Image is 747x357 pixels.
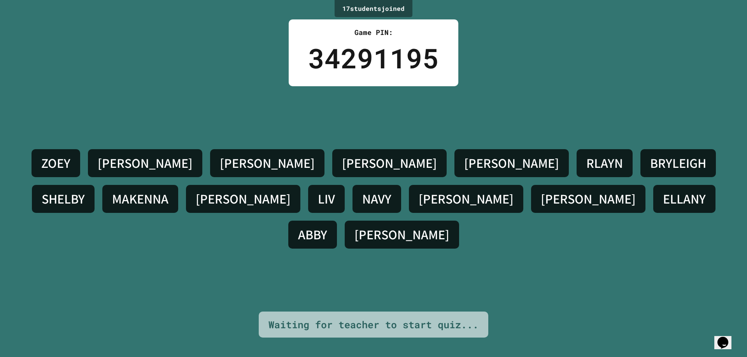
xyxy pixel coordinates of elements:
h4: RLAYN [586,155,623,171]
h4: [PERSON_NAME] [220,155,315,171]
h4: MAKENNA [112,191,168,207]
h4: NAVY [362,191,391,207]
h4: ELLANY [663,191,706,207]
h4: [PERSON_NAME] [98,155,193,171]
h4: [PERSON_NAME] [342,155,437,171]
h4: [PERSON_NAME] [464,155,559,171]
div: Game PIN: [308,27,439,38]
h4: ABBY [298,226,327,243]
h4: [PERSON_NAME] [354,226,449,243]
h4: ZOEY [41,155,70,171]
div: 34291195 [308,38,439,78]
h4: [PERSON_NAME] [419,191,514,207]
h4: BRYLEIGH [650,155,706,171]
h4: [PERSON_NAME] [541,191,636,207]
h4: LIV [318,191,335,207]
iframe: chat widget [714,326,739,349]
div: Waiting for teacher to start quiz... [268,317,479,332]
h4: SHELBY [42,191,85,207]
h4: [PERSON_NAME] [196,191,291,207]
